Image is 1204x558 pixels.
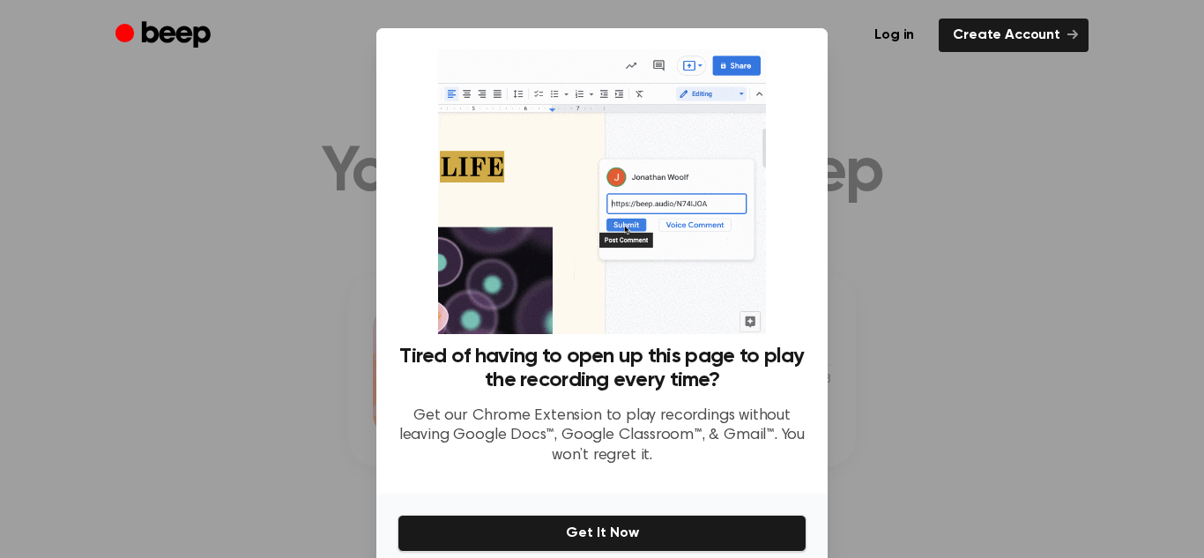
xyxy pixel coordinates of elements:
[398,345,806,392] h3: Tired of having to open up this page to play the recording every time?
[398,406,806,466] p: Get our Chrome Extension to play recordings without leaving Google Docs™, Google Classroom™, & Gm...
[438,49,765,334] img: Beep extension in action
[115,19,215,53] a: Beep
[398,515,806,552] button: Get It Now
[939,19,1089,52] a: Create Account
[860,19,928,52] a: Log in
